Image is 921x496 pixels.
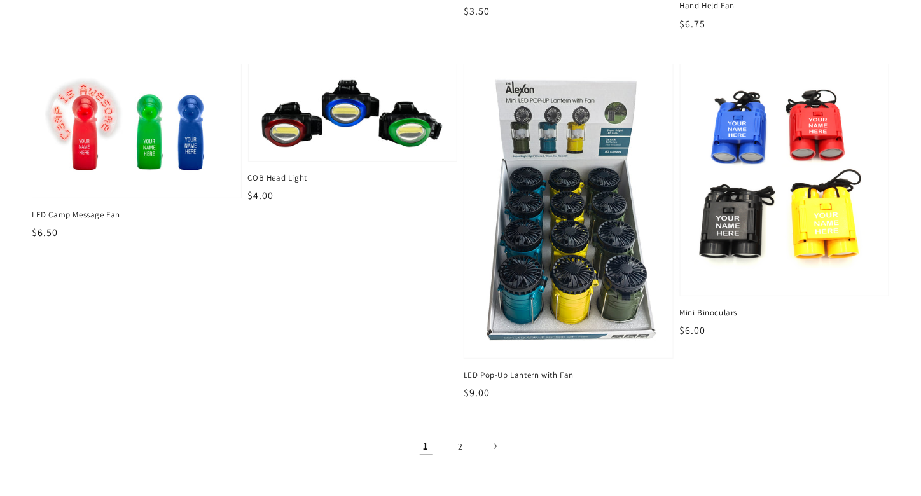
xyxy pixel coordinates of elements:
[248,189,274,202] span: $4.00
[32,64,242,240] a: LED Camp Message Fan LED Camp Message Fan $6.50
[412,432,440,460] span: Page 1
[447,432,474,460] a: Page 2
[45,77,228,185] img: LED Camp Message Fan
[32,226,58,239] span: $6.50
[680,307,890,319] span: Mini Binoculars
[680,64,890,339] a: Mini Binoculars Mini Binoculars $6.00
[680,324,706,337] span: $6.00
[464,64,674,401] a: LED Pop-Up Lantern with Fan LED Pop-Up Lantern with Fan $9.00
[32,209,242,221] span: LED Camp Message Fan
[464,369,674,381] span: LED Pop-Up Lantern with Fan
[248,172,458,184] span: COB Head Light
[464,386,490,399] span: $9.00
[464,4,490,18] span: $3.50
[477,77,660,345] img: LED Pop-Up Lantern with Fan
[261,77,445,148] img: COB Head Light
[248,64,458,203] a: COB Head Light COB Head Light $4.00
[481,432,509,460] a: Next page
[693,77,876,284] img: Mini Binoculars
[32,432,889,460] nav: Pagination
[680,17,706,31] span: $6.75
